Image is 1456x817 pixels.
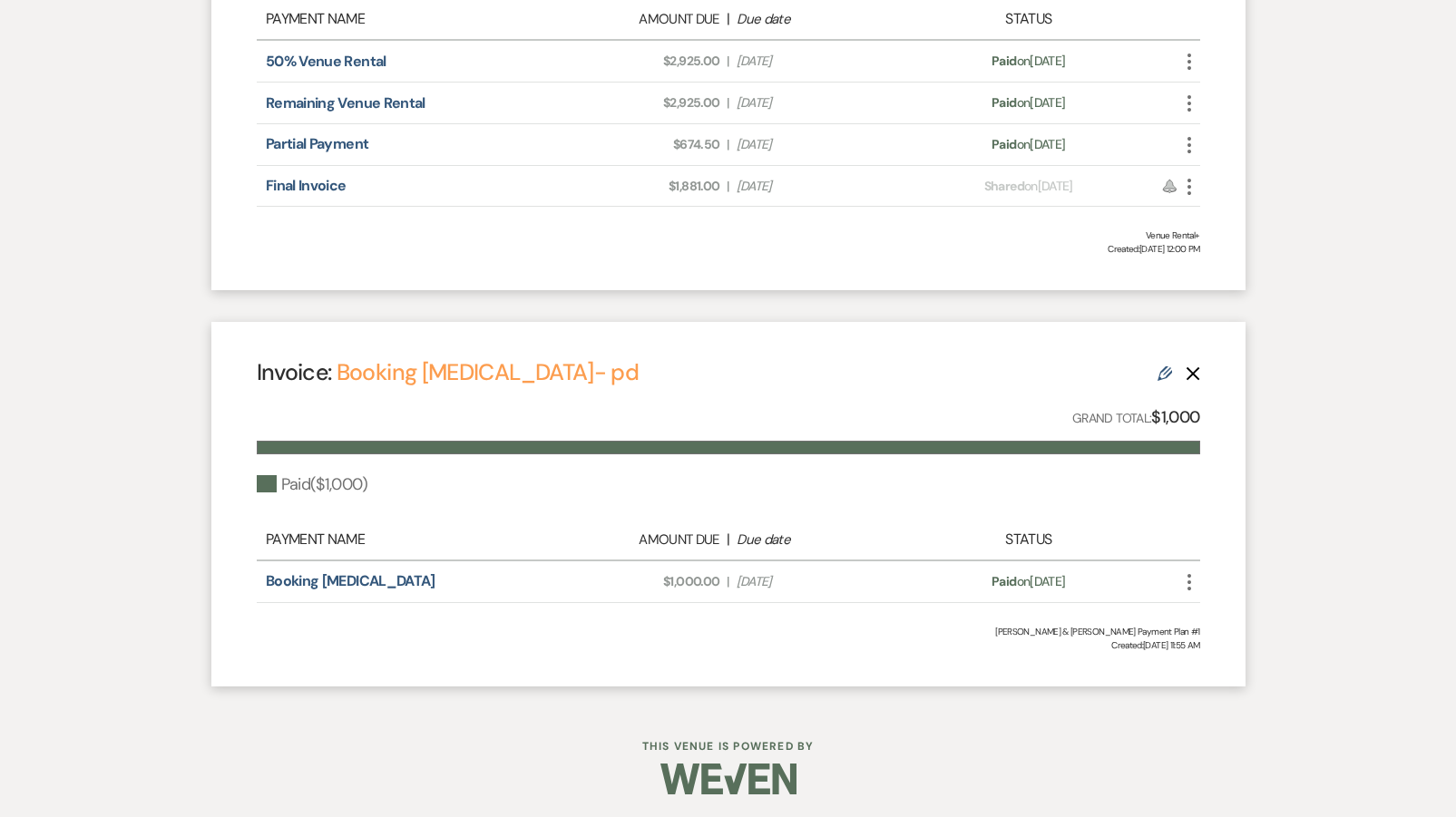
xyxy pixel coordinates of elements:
div: Payment Name [266,529,543,550]
div: Venue Rental+ [257,229,1200,242]
span: Created: [DATE] 12:00 PM [257,242,1200,256]
a: Final Invoice [266,176,347,195]
div: Amount Due [552,530,719,550]
span: $2,925.00 [552,52,719,71]
span: Paid [992,136,1016,152]
strong: $1,000 [1151,406,1199,428]
a: Remaining Venue Rental [266,93,425,112]
span: $2,925.00 [552,93,719,112]
div: [PERSON_NAME] & [PERSON_NAME] Payment Plan #1 [257,625,1200,638]
span: [DATE] [737,572,904,591]
div: | [543,529,914,550]
div: on [DATE] [913,177,1144,196]
p: Grand Total: [1072,404,1200,431]
span: $1,000.00 [552,572,719,591]
a: Booking [MEDICAL_DATA] [266,571,435,590]
div: on [DATE] [913,52,1144,71]
div: on [DATE] [913,93,1144,112]
span: Paid [992,94,1016,111]
span: [DATE] [737,177,904,196]
div: Payment Name [266,8,543,30]
span: | [727,572,728,591]
span: [DATE] [737,135,904,154]
div: Due date [737,9,904,30]
a: 50% Venue Rental [266,52,386,71]
span: Paid [992,573,1016,589]
h4: Invoice: [257,356,640,388]
span: [DATE] [737,52,904,71]
a: Booking [MEDICAL_DATA]- pd [337,357,639,387]
span: Shared [984,178,1024,194]
a: Partial Payment [266,134,368,153]
div: | [543,8,914,30]
div: Due date [737,530,904,550]
span: | [727,135,728,154]
span: Paid [992,53,1016,69]
div: Status [913,8,1144,30]
div: Paid ( $1,000 ) [257,472,367,497]
div: on [DATE] [913,135,1144,154]
span: [DATE] [737,93,904,112]
span: Created: [DATE] 11:55 AM [257,638,1200,652]
div: Amount Due [552,9,719,30]
div: on [DATE] [913,572,1144,591]
span: | [727,93,728,112]
span: $1,881.00 [552,177,719,196]
span: $674.50 [552,135,719,154]
div: Status [913,529,1144,550]
span: | [727,52,728,71]
img: Weven Logo [660,747,796,811]
span: | [727,177,728,196]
